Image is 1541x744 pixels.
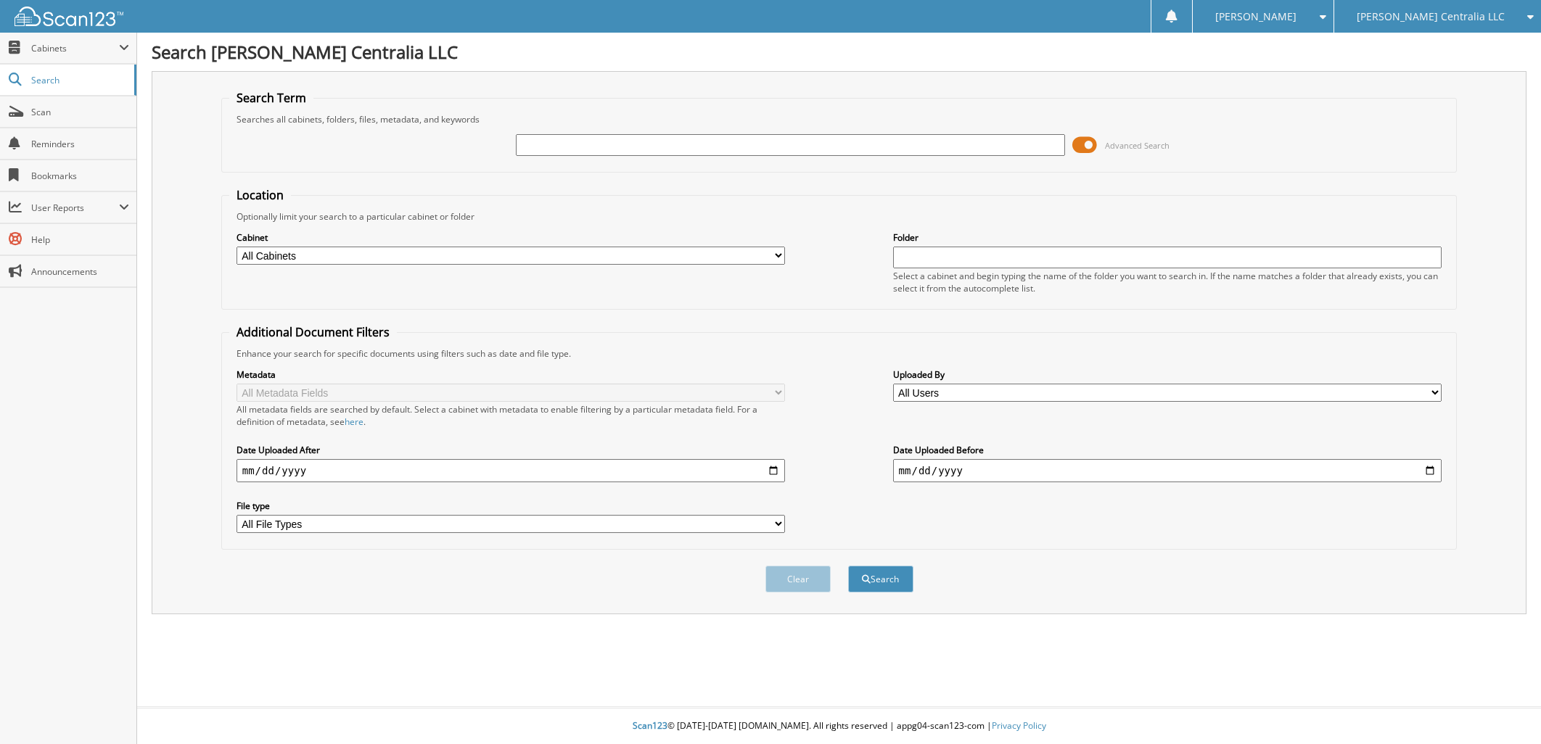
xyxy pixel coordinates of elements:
[237,444,786,456] label: Date Uploaded After
[229,90,313,106] legend: Search Term
[31,106,129,118] span: Scan
[1215,12,1297,21] span: [PERSON_NAME]
[229,210,1450,223] div: Optionally limit your search to a particular cabinet or folder
[31,202,119,214] span: User Reports
[31,42,119,54] span: Cabinets
[848,566,913,592] button: Search
[31,170,129,182] span: Bookmarks
[893,270,1442,294] div: Select a cabinet and begin typing the name of the folder you want to search in. If the name match...
[31,265,129,278] span: Announcements
[229,324,397,340] legend: Additional Document Filters
[893,231,1442,244] label: Folder
[893,459,1442,482] input: end
[229,113,1450,125] div: Searches all cabinets, folders, files, metadata, and keywords
[137,708,1541,744] div: © [DATE]-[DATE] [DOMAIN_NAME]. All rights reserved | appg04-scan123-com |
[31,233,129,246] span: Help
[229,347,1450,360] div: Enhance your search for specific documents using filters such as date and file type.
[237,368,786,381] label: Metadata
[992,719,1046,732] a: Privacy Policy
[237,231,786,244] label: Cabinet
[893,368,1442,381] label: Uploaded By
[237,500,786,512] label: File type
[31,74,127,86] span: Search
[345,416,363,428] a: here
[237,403,786,428] div: All metadata fields are searched by default. Select a cabinet with metadata to enable filtering b...
[152,40,1526,64] h1: Search [PERSON_NAME] Centralia LLC
[15,7,123,26] img: scan123-logo-white.svg
[633,719,667,732] span: Scan123
[229,187,291,203] legend: Location
[893,444,1442,456] label: Date Uploaded Before
[1105,140,1170,151] span: Advanced Search
[31,138,129,150] span: Reminders
[765,566,831,592] button: Clear
[237,459,786,482] input: start
[1357,12,1505,21] span: [PERSON_NAME] Centralia LLC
